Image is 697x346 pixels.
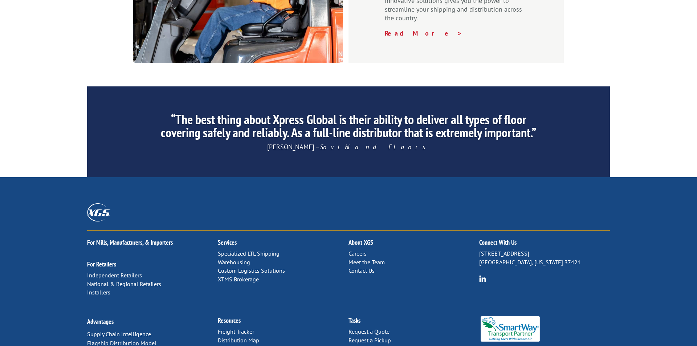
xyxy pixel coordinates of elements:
[320,143,430,151] em: Southland Floors
[87,272,142,279] a: Independent Retailers
[218,259,250,266] a: Warehousing
[218,250,280,257] a: Specialized LTL Shipping
[87,280,161,288] a: National & Regional Retailers
[218,276,259,283] a: XTMS Brokerage
[385,29,462,37] a: Read More >
[348,250,367,257] a: Careers
[218,337,259,344] a: Distribution Map
[479,239,610,249] h2: Connect With Us
[218,267,285,274] a: Custom Logistics Solutions
[479,249,610,267] p: [STREET_ADDRESS] [GEOGRAPHIC_DATA], [US_STATE] 37421
[479,275,486,282] img: group-6
[218,316,241,325] a: Resources
[87,289,110,296] a: Installers
[87,317,114,326] a: Advantages
[155,113,542,143] h2: “The best thing about Xpress Global is their ability to deliver all types of floor covering safel...
[87,260,116,268] a: For Retailers
[218,328,254,335] a: Freight Tracker
[479,316,541,342] img: Smartway_Logo
[87,238,173,247] a: For Mills, Manufacturers, & Importers
[348,328,390,335] a: Request a Quote
[87,330,151,338] a: Supply Chain Intelligence
[348,267,375,274] a: Contact Us
[87,203,110,221] img: XGS_Logos_ALL_2024_All_White
[348,238,373,247] a: About XGS
[218,238,237,247] a: Services
[348,337,391,344] a: Request a Pickup
[348,317,479,327] h2: Tasks
[267,143,430,151] span: [PERSON_NAME] –
[348,259,385,266] a: Meet the Team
